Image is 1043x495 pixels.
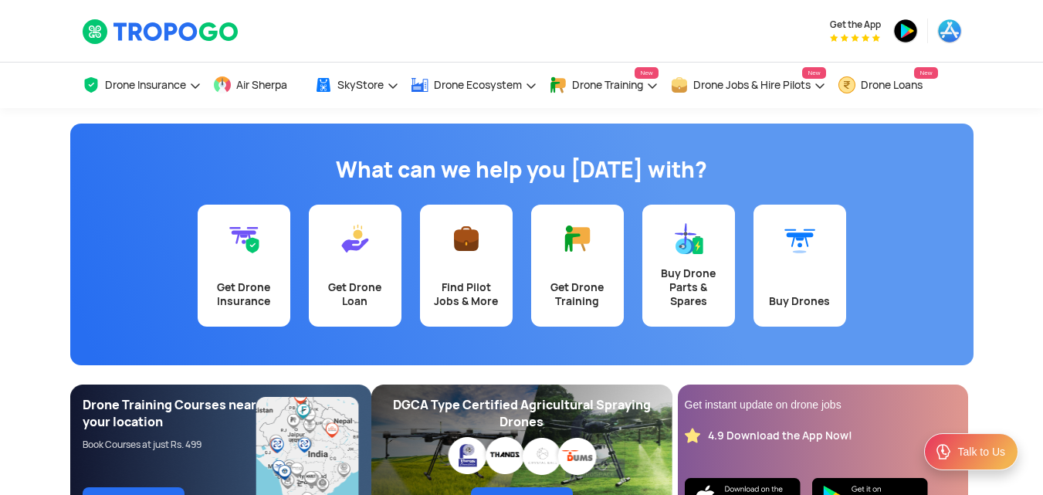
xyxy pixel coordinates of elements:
h1: What can we help you [DATE] with? [82,154,962,185]
img: ic_Support.svg [934,442,953,461]
span: Drone Loans [861,79,923,91]
img: Buy Drones [784,223,815,254]
span: New [802,67,825,79]
a: Buy Drones [753,205,846,327]
a: Drone TrainingNew [549,63,659,108]
span: Drone Jobs & Hire Pilots [693,79,811,91]
span: Get the App [830,19,881,31]
div: Get instant update on drone jobs [685,397,961,412]
span: Drone Ecosystem [434,79,522,91]
span: Drone Insurance [105,79,186,91]
span: New [635,67,658,79]
a: Get Drone Training [531,205,624,327]
img: Get Drone Training [562,223,593,254]
img: star_rating [685,428,700,443]
div: DGCA Type Certified Agricultural Spraying Drones [384,397,660,431]
a: Buy Drone Parts & Spares [642,205,735,327]
div: Book Courses at just Rs. 499 [83,439,257,451]
img: TropoGo Logo [82,19,240,45]
img: Buy Drone Parts & Spares [673,223,704,254]
div: 4.9 Download the App Now! [708,429,852,443]
div: Talk to Us [958,444,1005,459]
a: Get Drone Loan [309,205,401,327]
img: playstore [893,19,918,43]
a: Drone Jobs & Hire PilotsNew [670,63,826,108]
img: Get Drone Loan [340,223,371,254]
a: SkyStore [314,63,399,108]
a: Drone Ecosystem [411,63,537,108]
a: Find Pilot Jobs & More [420,205,513,327]
a: Air Sherpa [213,63,303,108]
span: New [914,67,937,79]
img: Find Pilot Jobs & More [451,223,482,254]
div: Buy Drones [763,294,837,308]
a: Get Drone Insurance [198,205,290,327]
a: Drone LoansNew [838,63,938,108]
img: appstore [937,19,962,43]
img: Get Drone Insurance [229,223,259,254]
span: SkyStore [337,79,384,91]
div: Find Pilot Jobs & More [429,280,503,308]
div: Get Drone Insurance [207,280,281,308]
div: Buy Drone Parts & Spares [652,266,726,308]
div: Get Drone Training [540,280,615,308]
img: App Raking [830,34,880,42]
div: Drone Training Courses near your location [83,397,257,431]
span: Drone Training [572,79,643,91]
span: Air Sherpa [236,79,287,91]
div: Get Drone Loan [318,280,392,308]
a: Drone Insurance [82,63,201,108]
